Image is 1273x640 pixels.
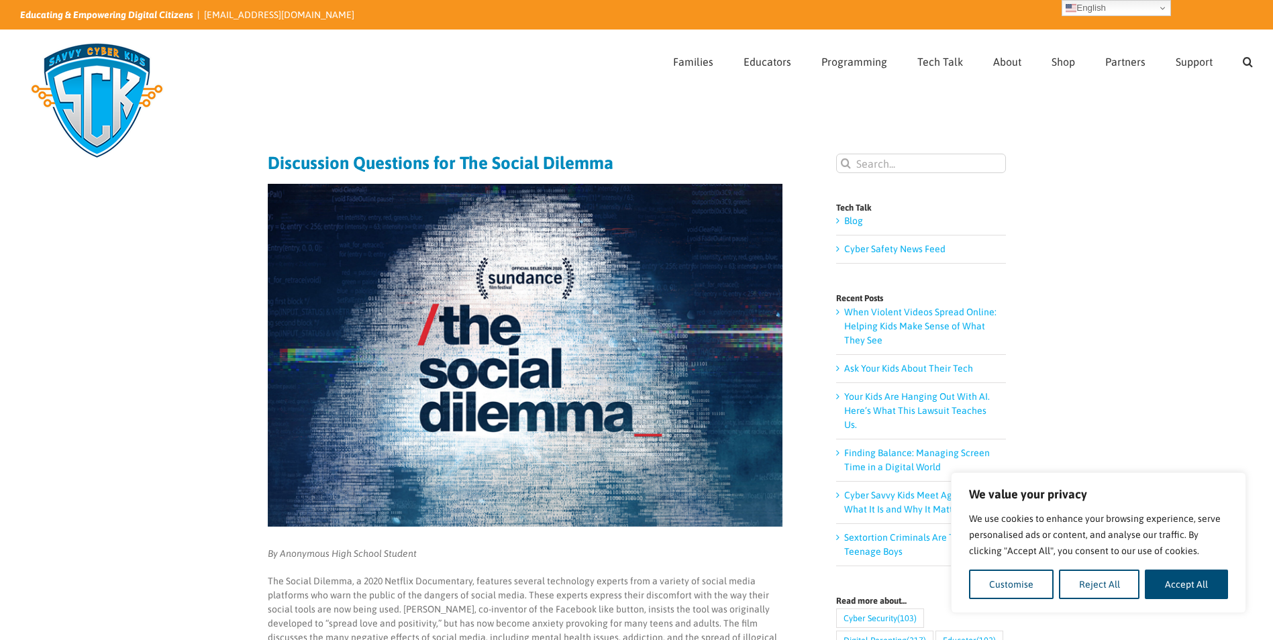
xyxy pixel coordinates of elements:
input: Search [836,154,856,173]
a: [EMAIL_ADDRESS][DOMAIN_NAME] [204,9,354,20]
a: Sextortion Criminals Are Targeting Teenage Boys [844,532,990,557]
h4: Tech Talk [836,203,1006,212]
a: Tech Talk [917,30,963,89]
input: Search... [836,154,1006,173]
a: About [993,30,1021,89]
button: Reject All [1059,570,1140,599]
p: We use cookies to enhance your browsing experience, serve personalised ads or content, and analys... [969,511,1228,559]
nav: Main Menu [673,30,1253,89]
img: en [1066,3,1076,13]
span: (103) [897,609,917,627]
a: Cyber Savvy Kids Meet Agentic AI: What It Is and Why It Matters [844,490,986,515]
span: About [993,56,1021,67]
span: Tech Talk [917,56,963,67]
a: When Violent Videos Spread Online: Helping Kids Make Sense of What They See [844,307,997,345]
a: Cyber Safety News Feed [844,244,946,254]
span: Partners [1105,56,1145,67]
span: Support [1176,56,1213,67]
button: Customise [969,570,1054,599]
a: Educators [744,30,791,89]
button: Accept All [1145,570,1228,599]
a: Your Kids Are Hanging Out With AI. Here’s What This Lawsuit Teaches Us. [844,391,990,430]
a: Families [673,30,713,89]
a: Search [1243,30,1253,89]
span: Programming [821,56,887,67]
a: Cyber Security (103 items) [836,608,924,628]
i: Educating & Empowering Digital Citizens [20,9,193,20]
span: Educators [744,56,791,67]
a: Shop [1052,30,1075,89]
h4: Read more about… [836,596,1006,605]
h1: Discussion Questions for The Social Dilemma [268,154,782,172]
p: We value your privacy [969,486,1228,502]
a: Blog [844,215,863,226]
a: Finding Balance: Managing Screen Time in a Digital World [844,447,990,472]
span: Families [673,56,713,67]
a: Partners [1105,30,1145,89]
span: Shop [1052,56,1075,67]
img: Savvy Cyber Kids Logo [20,34,174,168]
a: Programming [821,30,887,89]
a: Support [1176,30,1213,89]
h4: Recent Posts [836,294,1006,303]
em: By Anonymous High School Student [268,548,417,559]
a: Ask Your Kids About Their Tech [844,363,973,374]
